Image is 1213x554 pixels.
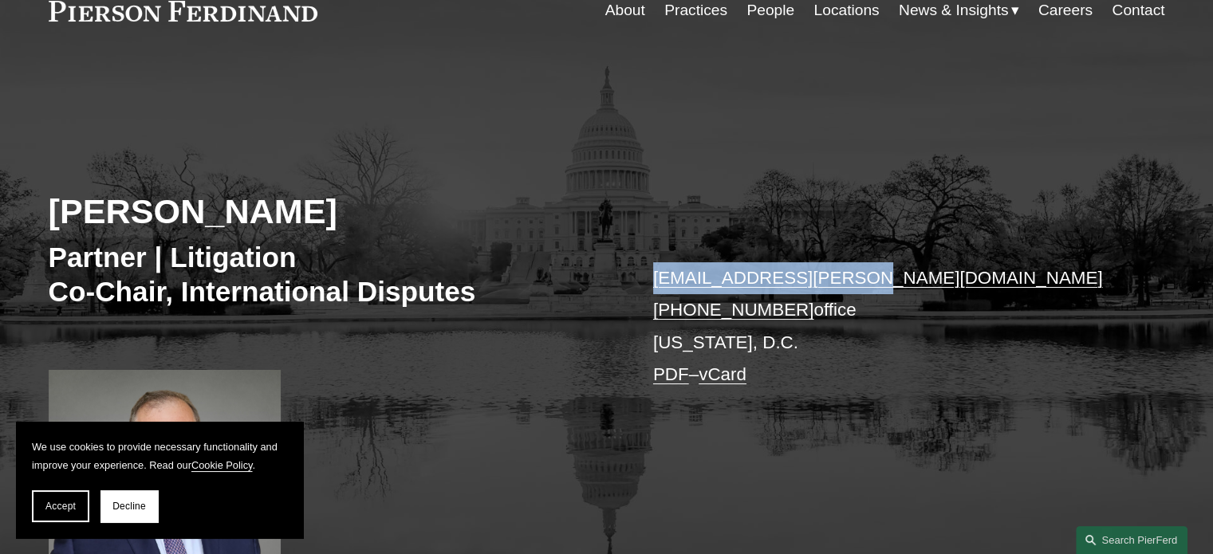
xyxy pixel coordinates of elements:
[16,422,303,538] section: Cookie banner
[1076,526,1187,554] a: Search this site
[699,364,746,384] a: vCard
[112,501,146,512] span: Decline
[653,300,814,320] a: [PHONE_NUMBER]
[32,490,89,522] button: Accept
[45,501,76,512] span: Accept
[191,459,253,471] a: Cookie Policy
[32,438,287,474] p: We use cookies to provide necessary functionality and improve your experience. Read our .
[653,268,1103,288] a: [EMAIL_ADDRESS][PERSON_NAME][DOMAIN_NAME]
[653,262,1118,391] p: office [US_STATE], D.C. –
[100,490,158,522] button: Decline
[49,191,607,232] h2: [PERSON_NAME]
[653,364,689,384] a: PDF
[49,240,607,309] h3: Partner | Litigation Co-Chair, International Disputes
